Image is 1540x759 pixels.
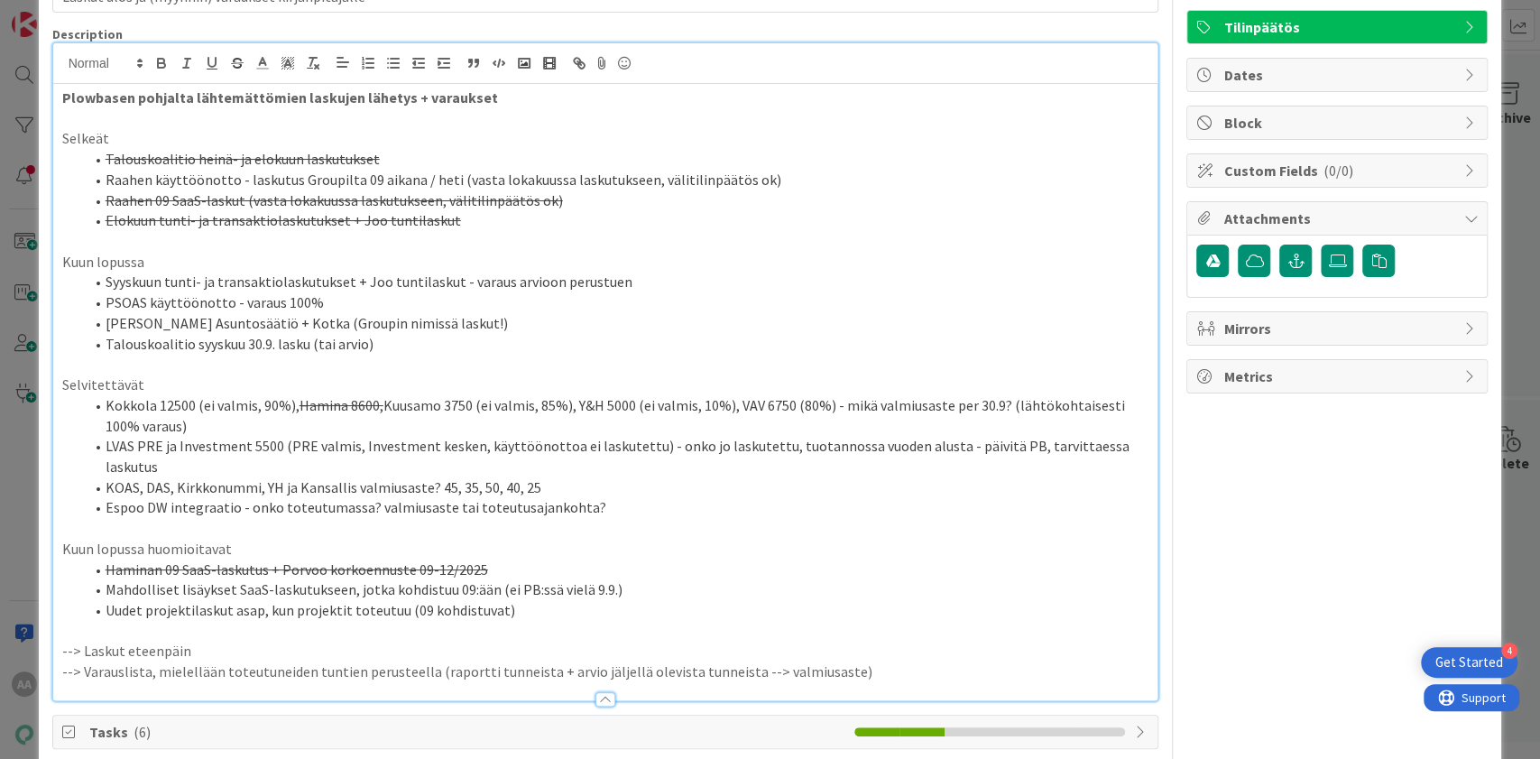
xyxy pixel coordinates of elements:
s: Haminan 09 SaaS-laskutus + Porvoo korkoennuste 09-12/2025 [106,560,488,579]
div: Get Started [1435,653,1503,671]
s: Hamina 8600, [300,396,383,414]
li: KOAS, DAS, Kirkkonummi, YH ja Kansallis valmiusaste? 45, 35, 50, 40, 25 [84,477,1149,498]
s: Elokuun tunti- ja transaktiolaskutukset + Joo tuntilaskut [106,211,461,229]
div: Open Get Started checklist, remaining modules: 4 [1421,647,1517,678]
li: PSOAS käyttöönotto - varaus 100% [84,292,1149,313]
span: Attachments [1223,208,1454,229]
span: ( 0/0 ) [1323,162,1352,180]
p: Selvitettävät [62,375,1149,395]
li: Talouskoalitio syyskuu 30.9. lasku (tai arvio) [84,334,1149,355]
li: Mahdolliset lisäykset SaaS-laskutukseen, jotka kohdistuu 09:ään (ei PB:ssä vielä 9.9.) [84,579,1149,600]
li: Espoo DW integraatio - onko toteutumassa? valmiusaste tai toteutusajankohta? [84,497,1149,518]
li: [PERSON_NAME] Asuntosäätiö + Kotka (Groupin nimissä laskut!) [84,313,1149,334]
li: Kokkola 12500 (ei valmis, 90%), Kuusamo 3750 (ei valmis, 85%), Y&H 5000 (ei valmis, 10%), VAV 675... [84,395,1149,436]
p: Kuun lopussa huomioitavat [62,539,1149,560]
li: Uudet projektilaskut asap, kun projektit toteutuu (09 kohdistuvat) [84,600,1149,621]
span: Support [38,3,82,24]
span: Block [1223,112,1454,134]
span: Metrics [1223,366,1454,387]
span: Tilinpäätös [1223,16,1454,38]
li: Syyskuun tunti- ja transaktiolaskutukset + Joo tuntilaskut - varaus arvioon perustuen [84,272,1149,292]
s: Talouskoalitio heinä- ja elokuun laskutukset [106,150,380,168]
span: ( 6 ) [134,723,151,741]
s: Raahen 09 SaaS-laskut (vasta lokakuussa laskutukseen, välitilinpäätös ok) [106,191,563,209]
p: --> Varauslista, mielellään toteutuneiden tuntien perusteella (raportti tunneista + arvio jäljell... [62,662,1149,682]
p: Selkeät [62,128,1149,149]
span: Mirrors [1223,318,1454,339]
div: 4 [1501,643,1517,659]
p: Kuun lopussa [62,252,1149,273]
span: Description [52,26,123,42]
span: Dates [1223,64,1454,86]
span: Tasks [89,721,846,743]
li: Raahen käyttöönotto - laskutus Groupilta 09 aikana / heti (vasta lokakuussa laskutukseen, välitil... [84,170,1149,190]
li: LVAS PRE ja Investment 5500 (PRE valmis, Investment kesken, käyttöönottoa ei laskutettu) - onko j... [84,436,1149,477]
p: --> Laskut eteenpäin [62,641,1149,662]
strong: Plowbasen pohjalta lähtemättömien laskujen lähetys + varaukset [62,88,498,106]
span: Custom Fields [1223,160,1454,181]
